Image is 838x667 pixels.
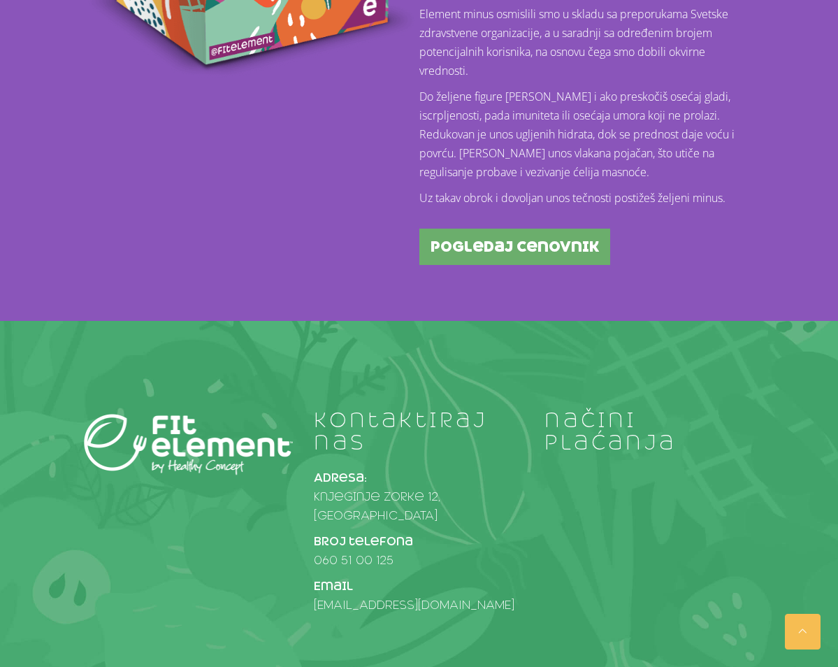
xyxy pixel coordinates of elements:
[419,189,755,208] p: Uz takav obrok i dovoljan unos tečnosti postižeš željeni minus.
[314,468,523,525] p: Knjeginje Zorke 12, [GEOGRAPHIC_DATA]
[419,229,610,265] a: pogledaj cenovnik
[419,87,755,182] p: Do željene figure [PERSON_NAME] i ako preskočiš osećaj gladi, iscrpljenosti, pada imuniteta ili o...
[314,579,353,594] strong: Email
[544,409,754,454] h4: načini plaćanja
[314,598,514,612] a: [EMAIL_ADDRESS][DOMAIN_NAME]
[314,534,413,549] strong: Broj telefona
[419,5,755,80] p: Element minus osmislili smo u skladu sa preporukama Svetske zdravstvene organizacije, a u saradnj...
[314,553,393,568] a: 060 51 00 125
[431,240,599,254] span: pogledaj cenovnik
[314,471,367,485] strong: Adresa:
[314,409,523,454] h4: kontaktiraj nas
